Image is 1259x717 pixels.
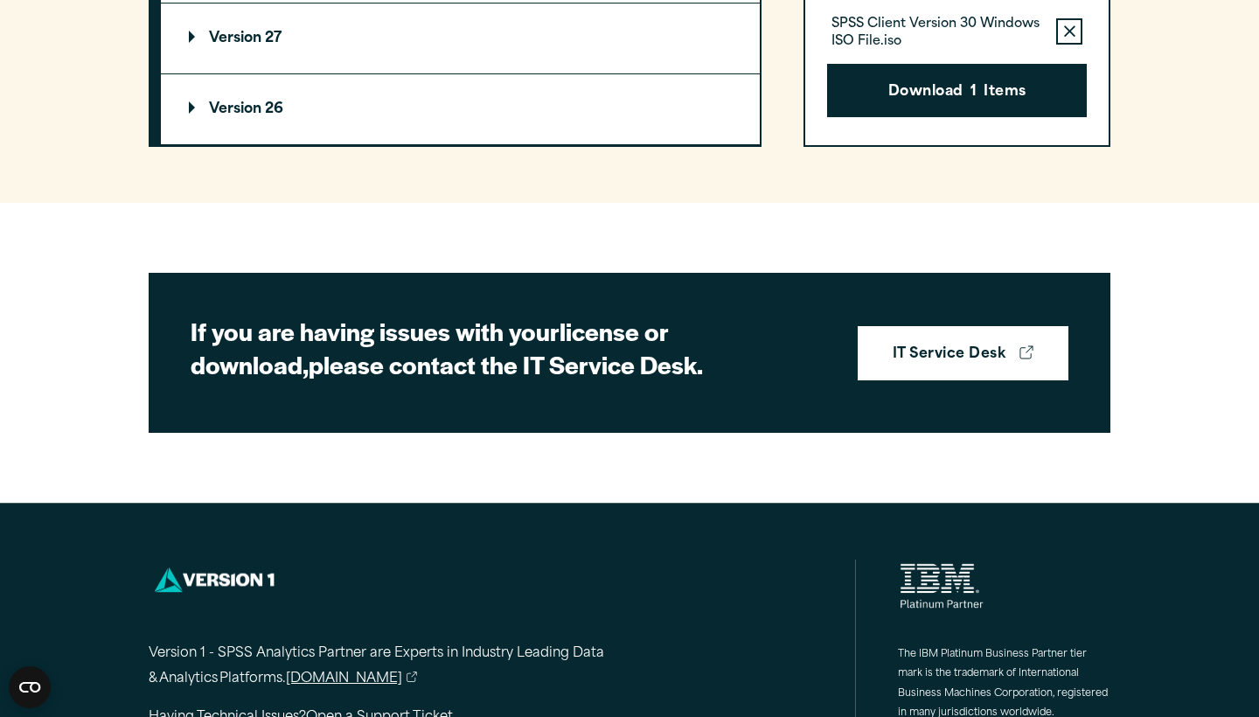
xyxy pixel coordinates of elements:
[149,642,673,693] p: Version 1 - SPSS Analytics Partner are Experts in Industry Leading Data & Analytics Platforms.
[189,102,283,116] p: Version 26
[161,3,760,73] summary: Version 27
[9,666,51,708] button: Open CMP widget
[9,666,51,708] div: CookieBot Widget Contents
[191,315,803,380] h2: If you are having issues with your please contact the IT Service Desk.
[161,74,760,144] summary: Version 26
[893,344,1005,366] strong: IT Service Desk
[831,16,1042,51] p: SPSS Client Version 30 Windows ISO File.iso
[189,31,282,45] p: Version 27
[970,81,977,104] span: 1
[9,666,51,708] svg: CookieBot Widget Icon
[827,64,1087,118] button: Download1Items
[191,313,669,381] strong: license or download,
[286,667,417,693] a: [DOMAIN_NAME]
[858,326,1068,380] a: IT Service Desk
